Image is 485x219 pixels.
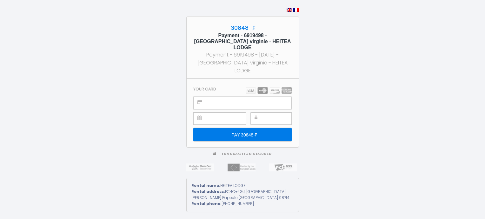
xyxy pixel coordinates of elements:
img: carts.png [246,87,292,94]
strong: Rental address: [191,189,225,194]
img: fr.png [293,8,299,12]
h5: Payment - 6919498 - [GEOGRAPHIC_DATA] virginie - HEITEA LODGE [192,32,293,51]
div: Payment - 6919498 - [DATE] - [GEOGRAPHIC_DATA] virginie - HEITEA LODGE [192,51,293,75]
span: Transaction secured [221,151,272,156]
h3: Your card [193,87,216,91]
div: HEITEA LODGE [191,183,294,189]
div: [PHONE_NUMBER] [191,201,294,207]
iframe: Secure CVC input frame [265,113,291,124]
iframe: Secure expiration date input frame [208,113,245,124]
strong: Rental name: [191,183,220,188]
iframe: Secure card number input frame [208,97,291,109]
div: FC4C+4GJ, [GEOGRAPHIC_DATA][PERSON_NAME] Papeete [GEOGRAPHIC_DATA] 98714 [191,189,294,201]
span: 30848 ₣ [229,24,255,32]
strong: Rental phone: [191,201,222,206]
img: en.png [287,8,292,12]
input: PAY 30848 ₣ [193,128,291,141]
